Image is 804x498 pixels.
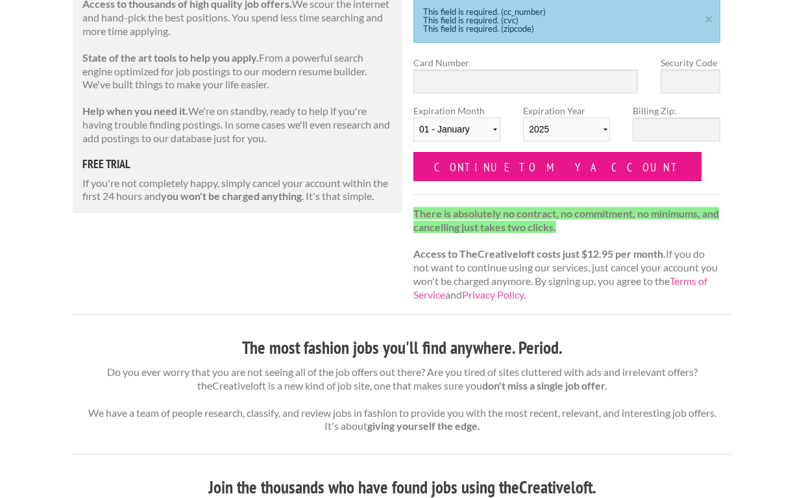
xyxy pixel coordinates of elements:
[82,51,259,64] strong: State of the art tools to help you apply.
[82,105,393,145] p: We're on standby, ready to help if you're having trouble finding postings. In some cases we'll ev...
[413,275,707,301] a: Terms of Service
[701,13,717,21] a: ×
[482,379,607,392] strong: don't miss a single job offer.
[367,419,480,432] strong: giving yourself the edge.
[523,104,610,152] label: Expiration Year
[413,56,638,69] label: Card Number
[661,56,720,69] label: Security Code
[462,288,524,301] a: Privacy Policy
[82,158,393,170] h5: free trial
[413,118,500,142] select: Expiration Month
[82,51,393,92] p: From a powerful search engine optimized for job postings to our modern resume builder. We've buil...
[413,247,666,260] strong: Access to TheCreativeloft costs just $12.95 per month.
[413,207,719,233] strong: There is absolutely no contract, no commitment, no minimums, and cancelling just takes two clicks.
[73,336,731,360] h3: The most fashion jobs you'll find anywhere. Period.
[82,105,188,117] strong: Help when you need it.
[413,207,720,302] p: If you do not want to continue using our services, just cancel your account you won't be charged ...
[161,190,302,202] strong: you won't be charged anything
[73,366,731,433] p: Do you ever worry that you are not seeing all of the job offers out there? Are you tired of sites...
[633,104,720,118] label: Billing Zip:
[413,104,500,152] label: Expiration Month
[82,177,393,204] p: If you're not completely happy, simply cancel your account within the first 24 hours and . It's t...
[523,118,610,142] select: Expiration Year
[413,152,701,181] input: Continue to my account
